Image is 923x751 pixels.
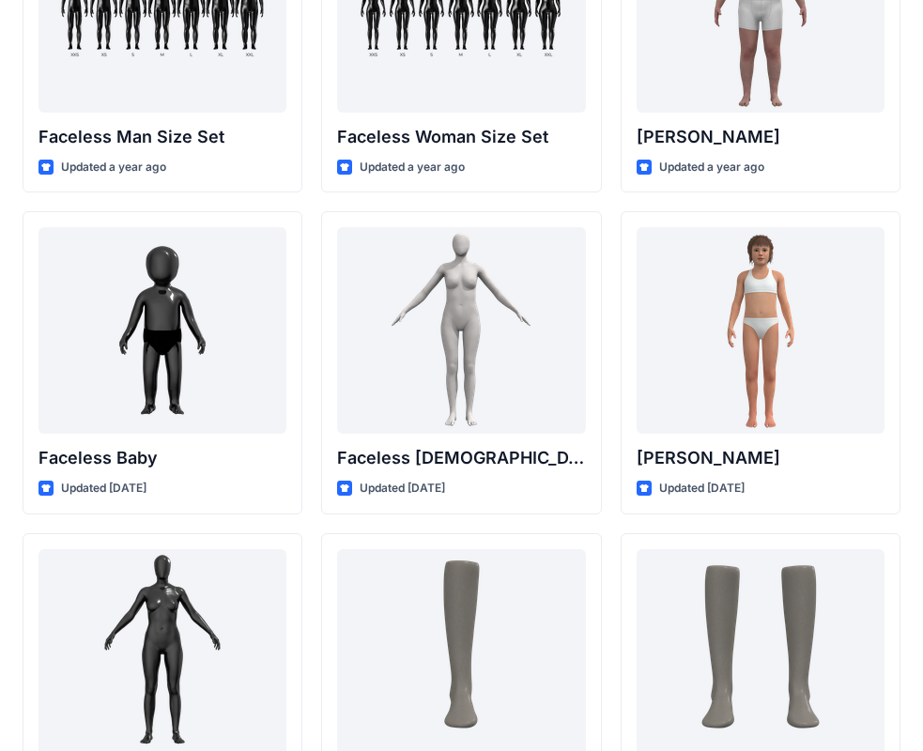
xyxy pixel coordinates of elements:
[659,158,764,177] p: Updated a year ago
[337,124,585,150] p: Faceless Woman Size Set
[637,124,885,150] p: [PERSON_NAME]
[337,227,585,434] a: Faceless Female CN Lite
[38,227,286,434] a: Faceless Baby
[360,158,465,177] p: Updated a year ago
[637,445,885,471] p: [PERSON_NAME]
[360,479,445,498] p: Updated [DATE]
[38,445,286,471] p: Faceless Baby
[659,479,745,498] p: Updated [DATE]
[61,479,146,498] p: Updated [DATE]
[61,158,166,177] p: Updated a year ago
[637,227,885,434] a: Emily
[337,445,585,471] p: Faceless [DEMOGRAPHIC_DATA] CN Lite
[38,124,286,150] p: Faceless Man Size Set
